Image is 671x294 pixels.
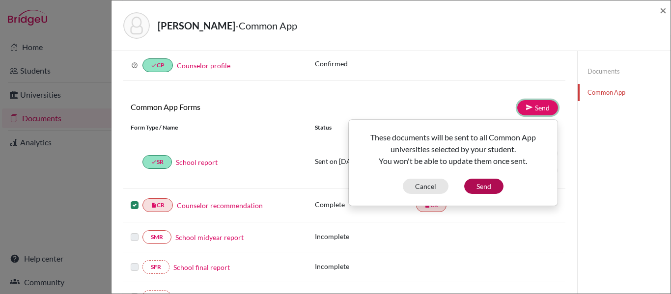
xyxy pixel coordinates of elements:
span: × [660,3,667,17]
p: Complete [315,199,416,210]
button: Send [464,179,503,194]
button: Close [660,4,667,16]
a: Send [517,100,558,115]
p: These documents will be sent to all Common App universities selected by your student. You won't b... [357,132,550,167]
i: insert_drive_file [151,202,157,208]
a: Counselor profile [177,61,230,70]
a: doneCP [142,58,173,72]
a: School final report [173,262,230,272]
a: doneSR [142,155,172,169]
a: School report [176,157,218,167]
span: - Common App [235,20,297,31]
h6: Common App Forms [123,102,344,111]
a: Counselor recommendation [177,200,263,211]
p: Incomplete [315,231,416,241]
strong: [PERSON_NAME] [158,20,235,31]
div: Status [315,123,416,132]
a: SFR [142,260,169,274]
p: Sent on [DATE] [315,156,416,166]
a: School midyear report [175,232,244,242]
div: Send [348,119,558,206]
p: Incomplete [315,261,416,271]
div: Form Type / Name [123,123,308,132]
a: Documents [578,63,671,80]
button: Cancel [403,179,448,194]
i: done [151,159,157,165]
a: Common App [578,84,671,101]
p: Confirmed [315,58,558,69]
a: insert_drive_fileCR [142,198,173,212]
a: SMR [142,230,171,244]
i: done [151,62,157,68]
